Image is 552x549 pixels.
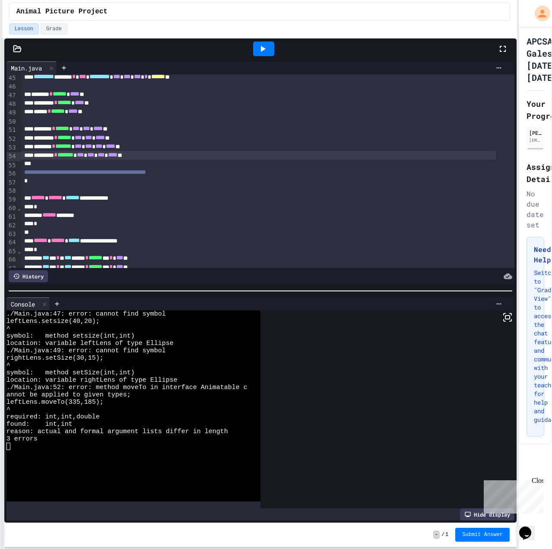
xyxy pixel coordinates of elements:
[534,268,537,424] p: Switch to "Grade View" to access the chat feature and communicate with your teacher for help and ...
[6,213,17,221] div: 61
[6,179,17,187] div: 57
[17,248,22,255] span: Fold line
[6,74,17,83] div: 45
[433,530,440,539] span: -
[6,318,100,325] span: leftLens.setsize(40,20);
[3,3,60,55] div: Chat with us now!Close
[6,413,100,421] span: required: int,int,double
[527,188,544,230] div: No due date set
[529,137,542,144] div: [EMAIL_ADDRESS][DOMAIN_NAME]
[9,270,48,282] div: History
[6,135,17,144] div: 52
[6,195,17,204] div: 59
[441,531,444,538] span: /
[6,300,39,309] div: Console
[6,100,17,109] div: 48
[6,428,228,435] span: reason: actual and formal argument lists differ in length
[16,6,108,17] span: Animal Picture Project
[6,406,10,413] span: ^
[6,118,17,126] div: 50
[527,161,544,185] h2: Assignment Details
[6,144,17,152] div: 53
[6,152,17,161] div: 54
[6,109,17,117] div: 49
[6,391,131,399] span: annot be applied to given types;
[6,354,104,362] span: rightLens.setSize(30,15);
[41,23,67,35] button: Grade
[6,187,17,195] div: 58
[6,91,17,100] div: 47
[460,508,514,520] div: Hide display
[6,435,38,443] span: 3 errors
[462,531,503,538] span: Submit Answer
[6,255,17,264] div: 66
[6,377,178,384] span: location: variable rightLens of type Ellipse
[17,204,22,211] span: Fold line
[6,332,135,340] span: symbol: method setsize(int,int)
[6,399,104,406] span: leftLens.moveTo(335,185);
[6,230,17,239] div: 63
[6,421,73,428] span: found: int,int
[6,325,10,332] span: ^
[6,247,17,256] div: 65
[445,531,448,538] span: 1
[6,362,10,369] span: ^
[480,477,543,514] iframe: chat widget
[6,221,17,230] div: 62
[6,265,17,273] div: 67
[9,23,39,35] button: Lesson
[6,126,17,134] div: 51
[6,61,57,74] div: Main.java
[6,369,135,377] span: symbol: method setSize(int,int)
[534,244,537,265] h3: Need Help?
[6,310,166,318] span: ./Main.java:47: error: cannot find symbol
[455,528,510,542] button: Submit Answer
[516,514,543,540] iframe: chat widget
[6,169,17,178] div: 56
[6,347,166,354] span: ./Main.java:49: error: cannot find symbol
[6,64,46,73] div: Main.java
[527,98,544,122] h2: Your Progress
[6,238,17,247] div: 64
[6,204,17,213] div: 60
[6,161,17,170] div: 55
[6,297,50,310] div: Console
[529,129,542,137] div: [PERSON_NAME]
[6,340,174,347] span: location: variable leftLens of type Ellipse
[6,83,17,91] div: 46
[6,384,247,391] span: ./Main.java:52: error: method moveTo in interface Animatable c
